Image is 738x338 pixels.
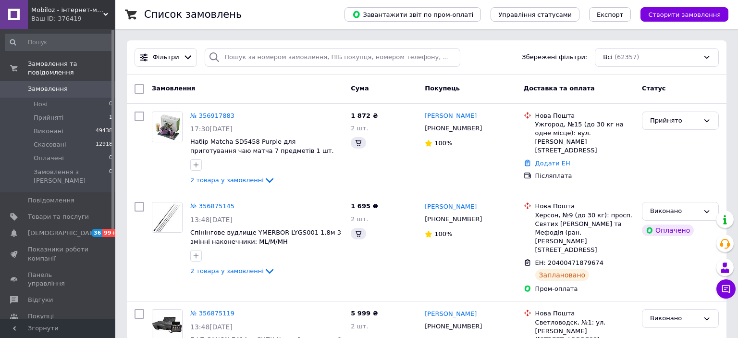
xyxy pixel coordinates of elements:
a: Створити замовлення [631,11,728,18]
div: Виконано [650,313,699,324]
div: Херсон, №9 (до 30 кг): просп. Святих [PERSON_NAME] та Мефодія (ран. [PERSON_NAME][STREET_ADDRESS] [535,211,634,255]
span: 100% [434,139,452,147]
span: 2 товара у замовленні [190,267,264,275]
span: [PHONE_NUMBER] [425,215,482,223]
a: № 356875145 [190,202,234,210]
span: Прийняті [34,113,63,122]
span: Скасовані [34,140,66,149]
span: Виконані [34,127,63,136]
span: Статус [642,85,666,92]
div: Нова Пошта [535,112,634,120]
div: Нова Пошта [535,202,634,211]
span: 49438 [96,127,112,136]
span: Збережені фільтри: [522,53,587,62]
a: Набір Matcha SD5458 Purple для приготування чаю матча 7 предметів 1 шт. [190,138,334,154]
a: 2 товара у замовленні [190,267,275,275]
div: Пром-оплата [535,285,634,293]
span: [DEMOGRAPHIC_DATA] [28,229,99,238]
img: Фото товару [152,112,182,142]
span: Покупці [28,312,54,321]
button: Управління статусами [491,7,579,22]
a: [PERSON_NAME] [425,202,477,212]
span: 1 872 ₴ [351,112,378,119]
div: Післяплата [535,172,634,180]
span: 0 [109,168,112,185]
div: Нова Пошта [535,309,634,318]
span: 0 [109,154,112,163]
div: Оплачено [642,225,694,236]
span: 5 999 ₴ [351,310,378,317]
a: Спінінгове вудлище YMERBOR LYGS001 1.8м 3 змінні наконечники: ML/M/MH Мультиплікаторна 9 шт. [190,229,341,254]
span: 2 шт. [351,125,368,132]
span: 12918 [96,140,112,149]
span: 1 695 ₴ [351,202,378,210]
span: Панель управління [28,271,89,288]
button: Чат з покупцем [716,279,736,299]
span: Cума [351,85,369,92]
span: Управління статусами [498,11,572,18]
span: 2 шт. [351,215,368,223]
a: Фото товару [152,202,183,233]
span: 1 [109,113,112,122]
img: Фото товару [152,202,182,232]
span: 2 товара у замовленні [190,176,264,184]
span: Завантажити звіт по пром-оплаті [352,10,473,19]
span: Відгуки [28,296,53,304]
button: Створити замовлення [640,7,728,22]
span: Замовлення та повідомлення [28,60,115,77]
div: Ваш ID: 376419 [31,14,115,23]
button: Експорт [589,7,631,22]
h1: Список замовлень [144,9,242,20]
span: Покупець [425,85,460,92]
span: Замовлення з [PERSON_NAME] [34,168,109,185]
span: Товари та послуги [28,213,89,221]
span: 17:30[DATE] [190,125,233,133]
span: Повідомлення [28,196,74,205]
span: 13:48[DATE] [190,323,233,331]
span: 13:48[DATE] [190,216,233,224]
span: Mobiloz - інтернет-магазин Мобілоз [31,6,103,14]
span: 2 шт. [351,323,368,330]
a: № 356917883 [190,112,234,119]
span: Замовлення [152,85,195,92]
a: [PERSON_NAME] [425,310,477,319]
span: [PHONE_NUMBER] [425,125,482,132]
span: Нові [34,100,48,109]
span: Всі [603,53,613,62]
span: 36 [91,229,102,237]
div: Ужгород, №15 (до 30 кг на одне місце): вул. [PERSON_NAME][STREET_ADDRESS] [535,120,634,155]
a: Додати ЕН [535,160,570,167]
span: Оплачені [34,154,64,163]
div: Заплановано [535,269,590,281]
span: 100% [434,230,452,238]
span: Доставка та оплата [524,85,595,92]
span: 99+ [102,229,118,237]
input: Пошук [5,34,113,51]
a: № 356875119 [190,310,234,317]
span: ЕН: 20400471879674 [535,259,603,266]
span: (62357) [615,53,640,61]
span: [PHONE_NUMBER] [425,323,482,330]
div: Виконано [650,206,699,216]
a: 2 товара у замовленні [190,176,275,184]
span: Замовлення [28,85,68,93]
span: 0 [109,100,112,109]
input: Пошук за номером замовлення, ПІБ покупця, номером телефону, Email, номером накладної [205,48,460,67]
a: [PERSON_NAME] [425,112,477,121]
button: Завантажити звіт по пром-оплаті [344,7,481,22]
span: Створити замовлення [648,11,721,18]
a: Фото товару [152,112,183,142]
div: Прийнято [650,116,699,126]
span: Експорт [597,11,624,18]
span: Фільтри [153,53,179,62]
span: Показники роботи компанії [28,245,89,263]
